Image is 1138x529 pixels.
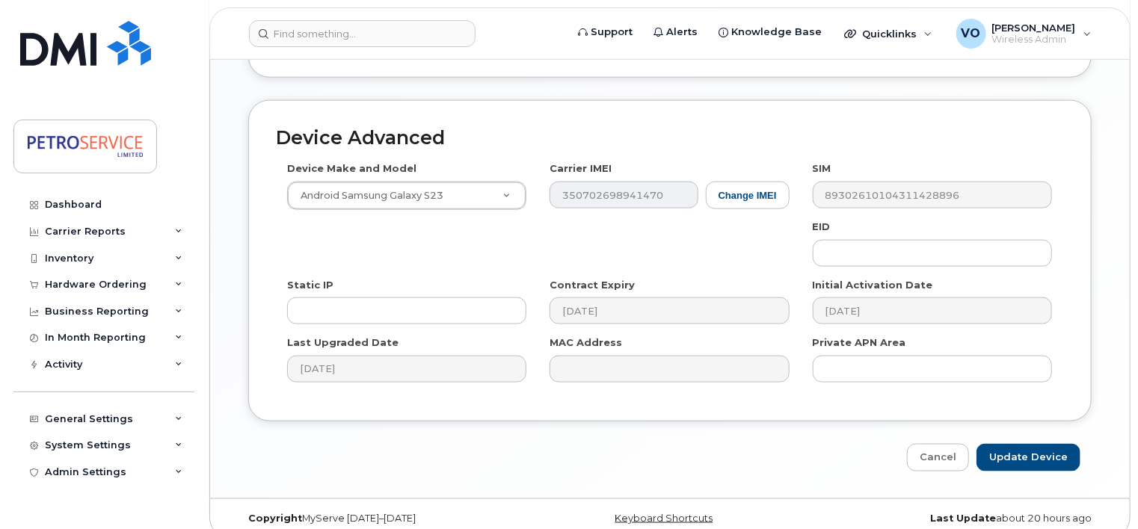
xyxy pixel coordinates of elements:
a: Knowledge Base [708,17,832,47]
label: Device Make and Model [287,161,416,176]
span: VO [962,25,981,43]
strong: Last Update [930,513,996,524]
span: Knowledge Base [731,25,822,40]
input: Update Device [976,444,1080,471]
label: Carrier IMEI [550,161,612,176]
a: Support [568,17,643,47]
a: Alerts [643,17,708,47]
label: Contract Expiry [550,278,635,292]
div: Quicklinks [834,19,943,49]
span: Android Samsung Galaxy S23 [292,189,443,202]
label: Initial Activation Date [813,278,933,292]
div: Vasylyeva, Olena [946,19,1102,49]
span: Support [591,25,633,40]
label: Static IP [287,278,333,292]
a: Android Samsung Galaxy S23 [288,182,526,209]
span: Wireless Admin [992,34,1076,46]
label: MAC Address [550,335,622,350]
div: MyServe [DATE]–[DATE] [237,513,526,525]
h2: Device Advanced [276,128,1064,149]
label: Last Upgraded Date [287,335,399,350]
button: Change IMEI [706,182,790,209]
a: Keyboard Shortcuts [615,513,713,524]
div: about 20 hours ago [814,513,1103,525]
input: Find something... [249,20,476,47]
span: Quicklinks [862,28,917,40]
a: Cancel [907,444,969,471]
span: [PERSON_NAME] [992,22,1076,34]
label: EID [813,220,831,234]
label: SIM [813,161,831,176]
span: Alerts [666,25,698,40]
label: Private APN Area [813,335,906,350]
strong: Copyright [248,513,302,524]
